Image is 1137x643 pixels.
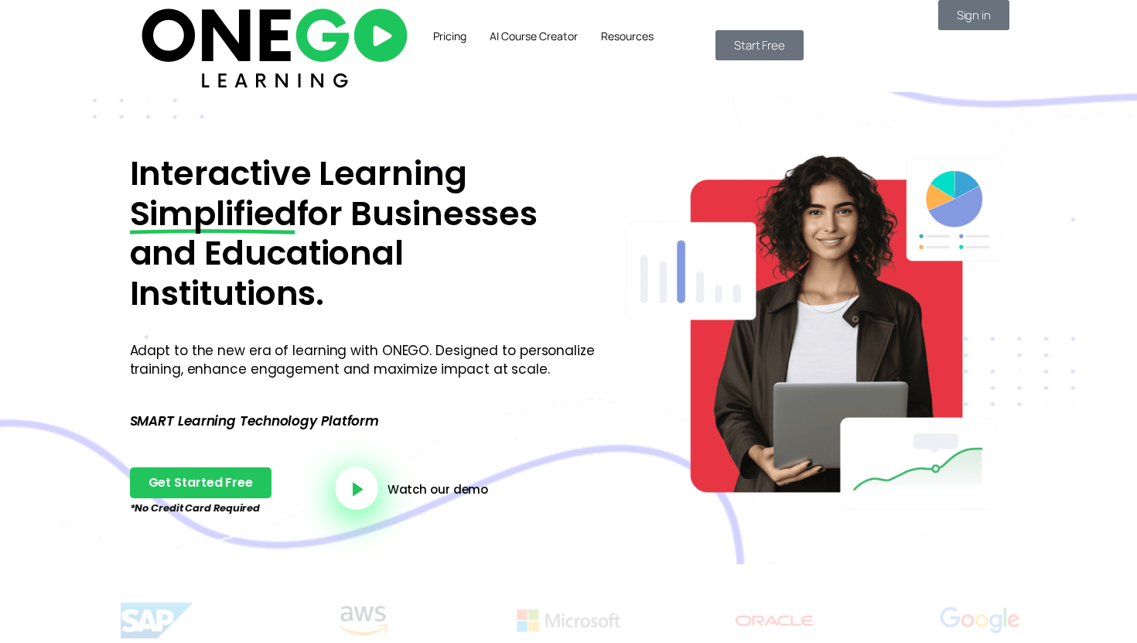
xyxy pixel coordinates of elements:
a: Start Free [715,30,804,60]
img: Title [279,598,446,643]
img: Title [485,598,652,643]
span: Sign in [957,9,991,21]
a: Resources [589,17,665,56]
p: Adapt to the new era of learning with ONEGO. Designed to personalize training, enhance engagement... [130,342,598,379]
a: Get Started Free [130,467,271,498]
img: Title [896,598,1064,643]
span: Get Started Free [149,477,253,489]
span: for Businesses and Educational Institutions. [130,190,538,316]
span: Interactive Learning [130,150,467,197]
a: video-button [335,467,378,510]
em: *No Credit Card Required [130,501,261,515]
a: Watch our demo [388,484,489,495]
a: AI Course Creator [478,17,589,56]
a: Pricing [422,17,478,56]
p: SMART Learning Technology Platform [130,421,598,422]
img: Title [691,598,858,643]
span: Start Free [734,39,785,51]
span: Simplified [130,194,297,234]
img: Title [73,598,241,643]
